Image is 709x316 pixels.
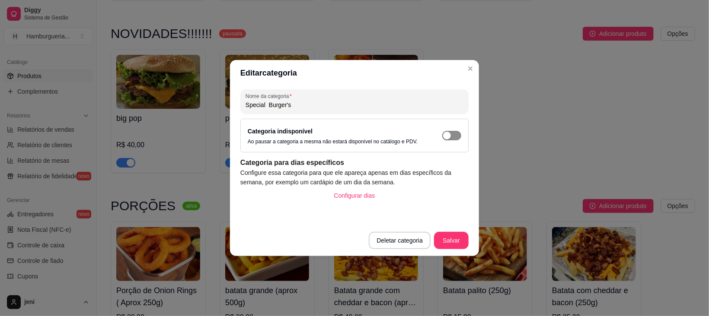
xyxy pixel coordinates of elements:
[248,128,313,135] label: Categoria indisponível
[463,62,477,76] button: Close
[434,232,469,249] button: Salvar
[327,187,382,204] button: Configurar dias
[369,232,431,249] button: Deletar categoria
[240,168,469,187] article: Configure essa categoria para que ele apareça apenas em dias específicos da semana, por exemplo u...
[240,158,469,168] article: Categoria para dias específicos
[230,60,479,86] header: Editar categoria
[248,138,418,145] p: Ao pausar a categoria a mesma não estará disponível no catálogo e PDV.
[246,92,295,100] label: Nome da categoria
[246,101,463,109] input: Nome da categoria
